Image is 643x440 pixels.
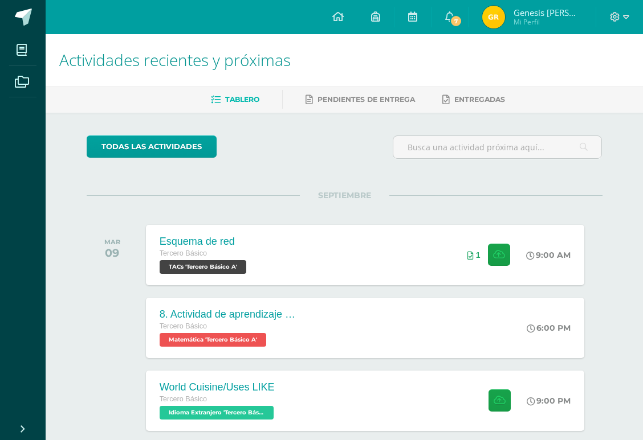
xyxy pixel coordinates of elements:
[104,246,120,260] div: 09
[482,6,505,28] img: f446176976c15957c6ab2d407a3b517e.png
[160,333,266,347] span: Matemática 'Tercero Básico A'
[160,249,207,257] span: Tercero Básico
[300,190,389,200] span: SEPTIEMBRE
[160,381,276,393] div: World Cuisine/Uses LIKE
[450,15,462,27] span: 7
[104,238,120,246] div: MAR
[160,309,296,320] div: 8. Actividad de aprendizaje - Números complejos : Módulo , conjugado y opuesto.
[160,260,246,274] span: TACs 'Tercero Básico A'
[318,95,415,104] span: Pendientes de entrega
[160,322,207,330] span: Tercero Básico
[160,395,207,403] span: Tercero Básico
[527,323,571,333] div: 6:00 PM
[225,95,259,104] span: Tablero
[514,17,582,27] span: Mi Perfil
[306,91,415,109] a: Pendientes de entrega
[59,49,291,71] span: Actividades recientes y próximas
[454,95,505,104] span: Entregadas
[467,250,481,260] div: Archivos entregados
[442,91,505,109] a: Entregadas
[514,7,582,18] span: Genesis [PERSON_NAME]
[160,236,249,248] div: Esquema de red
[87,135,217,158] a: todas las Actividades
[527,396,571,406] div: 9:00 PM
[393,136,602,158] input: Busca una actividad próxima aquí...
[160,406,274,420] span: Idioma Extranjero 'Tercero Básico A'
[476,250,481,260] span: 1
[211,91,259,109] a: Tablero
[526,250,571,260] div: 9:00 AM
